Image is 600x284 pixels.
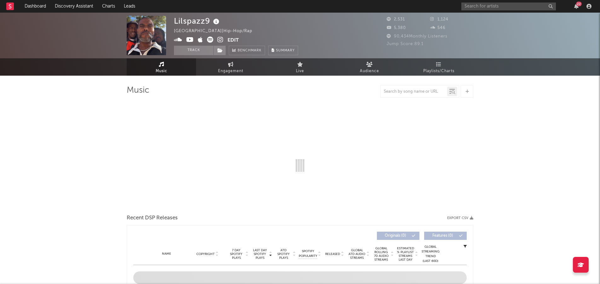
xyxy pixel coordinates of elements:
span: Benchmark [238,47,262,55]
button: Edit [228,37,239,44]
button: Originals(0) [377,232,419,240]
a: Benchmark [229,46,265,55]
span: Audience [360,67,379,75]
span: ATD Spotify Plays [275,248,292,260]
span: Live [296,67,304,75]
span: Jump Score: 89.1 [387,42,424,46]
span: Spotify Popularity [299,249,317,258]
a: Playlists/Charts [404,58,473,76]
a: Audience [335,58,404,76]
button: Track [174,46,213,55]
button: Export CSV [447,216,473,220]
div: 22 [576,2,582,6]
div: Name [146,252,187,256]
span: Global Rolling 7D Audio Streams [372,246,390,262]
span: 7 Day Spotify Plays [228,248,245,260]
span: Recent DSP Releases [127,214,178,222]
span: 546 [430,26,446,30]
span: Last Day Spotify Plays [251,248,268,260]
input: Search by song name or URL [381,89,447,94]
a: Engagement [196,58,265,76]
span: Music [156,67,167,75]
div: [GEOGRAPHIC_DATA] | Hip-Hop/Rap [174,27,260,35]
span: 5,380 [387,26,406,30]
span: Estimated % Playlist Streams Last Day [397,246,414,262]
span: 1,124 [430,17,448,21]
span: Playlists/Charts [423,67,454,75]
button: Summary [268,46,298,55]
a: Music [127,58,196,76]
span: Released [325,252,340,256]
span: Engagement [218,67,243,75]
span: Global ATD Audio Streams [348,248,366,260]
button: 22 [574,4,579,9]
span: Summary [276,49,295,52]
span: 90,434 Monthly Listeners [387,34,447,38]
a: Live [265,58,335,76]
span: 2,531 [387,17,405,21]
span: Originals ( 0 ) [381,234,410,238]
span: Copyright [196,252,215,256]
input: Search for artists [461,3,556,10]
span: Features ( 0 ) [428,234,457,238]
div: Global Streaming Trend (Last 60D) [421,245,440,264]
button: Features(0) [424,232,467,240]
div: Lilspazz9 [174,16,221,26]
